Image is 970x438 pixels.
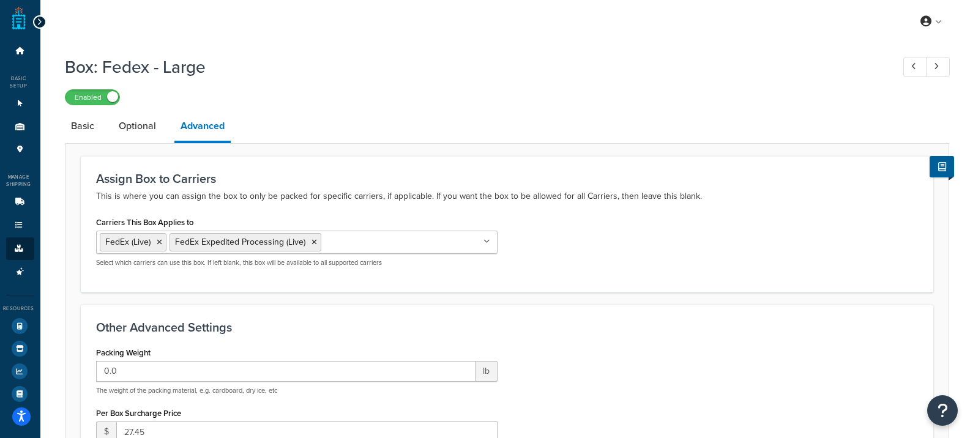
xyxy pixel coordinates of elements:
p: Select which carriers can use this box. If left blank, this box will be available to all supporte... [96,258,498,267]
span: FedEx Expedited Processing (Live) [175,236,305,248]
li: Dashboard [6,40,34,62]
li: Origins [6,116,34,138]
label: Carriers This Box Applies to [96,218,193,227]
li: Test Your Rates [6,315,34,337]
label: Per Box Surcharge Price [96,409,181,418]
label: Packing Weight [96,348,151,357]
li: Marketplace [6,338,34,360]
h3: Other Advanced Settings [96,321,918,334]
a: Advanced [174,111,231,143]
li: Websites [6,92,34,115]
span: FedEx (Live) [105,236,151,248]
a: Optional [113,111,162,141]
span: lb [476,361,498,382]
li: Pickup Locations [6,138,34,161]
li: Carriers [6,191,34,213]
a: Previous Record [903,57,927,77]
p: The weight of the packing material, e.g. cardboard, dry ice, etc [96,386,498,395]
li: Help Docs [6,383,34,405]
h1: Box: Fedex - Large [65,55,881,79]
li: Shipping Rules [6,214,34,237]
p: This is where you can assign the box to only be packed for specific carriers, if applicable. If y... [96,189,918,204]
li: Advanced Features [6,261,34,283]
button: Show Help Docs [930,156,954,177]
button: Open Resource Center [927,395,958,426]
a: Basic [65,111,100,141]
label: Enabled [65,90,119,105]
h3: Assign Box to Carriers [96,172,918,185]
li: Analytics [6,360,34,382]
li: Boxes [6,237,34,260]
a: Next Record [926,57,950,77]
